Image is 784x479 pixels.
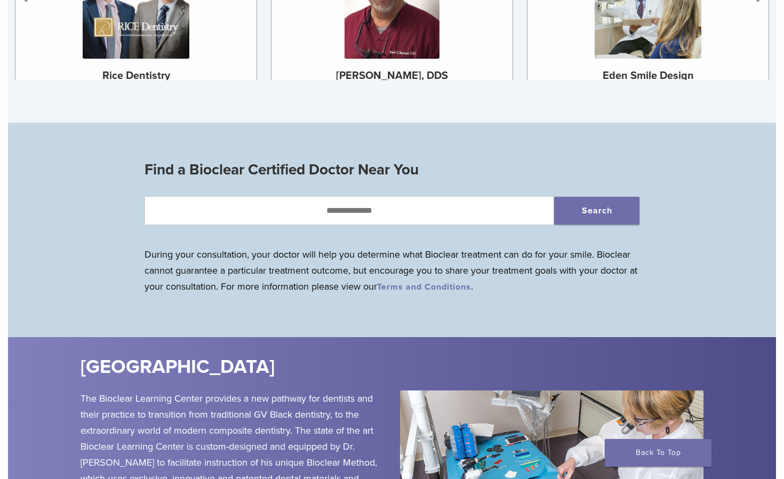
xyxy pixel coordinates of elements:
[336,69,448,82] strong: [PERSON_NAME], DDS
[603,69,694,82] strong: Eden Smile Design
[554,197,639,225] button: Search
[145,157,639,182] h3: Find a Bioclear Certified Doctor Near You
[377,282,471,292] a: Terms and Conditions
[605,439,711,467] a: Back To Top
[145,246,639,294] p: During your consultation, your doctor will help you determine what Bioclear treatment can do for ...
[81,354,456,380] h2: [GEOGRAPHIC_DATA]
[102,69,170,82] strong: Rice Dentistry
